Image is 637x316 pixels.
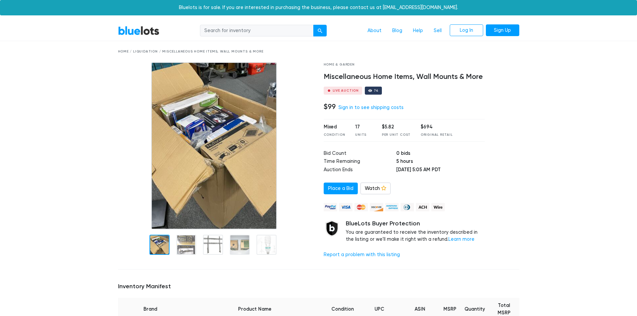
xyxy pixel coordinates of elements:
[396,150,485,158] td: 0 bids
[324,252,400,257] a: Report a problem with this listing
[346,220,485,243] div: You are guaranteed to receive the inventory described in the listing or we'll make it right with ...
[396,158,485,166] td: 5 hours
[324,220,340,237] img: buyer_protection_shield-3b65640a83011c7d3ede35a8e5a80bfdfaa6a97447f0071c1475b91a4b0b3d01.png
[370,203,383,211] img: discover-82be18ecfda2d062aad2762c1ca80e2d36a4073d45c9e0ffae68cd515fbd3d32.png
[401,203,414,211] img: diners_club-c48f30131b33b1bb0e5d0e2dbd43a8bea4cb12cb2961413e2f4250e06c020426.png
[362,24,387,37] a: About
[324,166,396,175] td: Auction Ends
[374,89,379,92] div: 74
[346,220,485,227] h5: BlueLots Buyer Protection
[382,123,411,131] div: $5.82
[421,123,453,131] div: $694
[324,132,345,137] div: Condition
[382,132,411,137] div: Per Unit Cost
[333,89,359,92] div: Live Auction
[355,123,372,131] div: 17
[324,102,336,111] h4: $99
[486,24,519,36] a: Sign Up
[324,73,485,81] h4: Miscellaneous Home Items, Wall Mounts & More
[428,24,447,37] a: Sell
[450,24,483,36] a: Log In
[387,24,408,37] a: Blog
[324,158,396,166] td: Time Remaining
[118,26,160,35] a: BlueLots
[396,166,485,175] td: [DATE] 5:05 AM PDT
[324,150,396,158] td: Bid Count
[324,203,337,211] img: paypal_credit-80455e56f6e1299e8d57f40c0dcee7b8cd4ae79b9eccbfc37e2480457ba36de9.png
[324,183,358,195] a: Place a Bid
[421,132,453,137] div: Original Retail
[416,203,429,211] img: ach-b7992fed28a4f97f893c574229be66187b9afb3f1a8d16a4691d3d3140a8ab00.png
[354,203,368,211] img: mastercard-42073d1d8d11d6635de4c079ffdb20a4f30a903dc55d1612383a1b395dd17f39.png
[431,203,445,211] img: wire-908396882fe19aaaffefbd8e17b12f2f29708bd78693273c0e28e3a24408487f.png
[118,283,519,290] h5: Inventory Manifest
[324,123,345,131] div: Mixed
[385,203,399,211] img: american_express-ae2a9f97a040b4b41f6397f7637041a5861d5f99d0716c09922aba4e24c8547d.png
[118,49,519,54] div: Home / Liquidation / Miscellaneous Home Items, Wall Mounts & More
[360,183,391,195] a: Watch
[448,236,474,242] a: Learn more
[355,132,372,137] div: Units
[151,62,277,229] img: 752767a7-8120-410d-99ab-848a2cef3e62-1743443842.jpg
[408,24,428,37] a: Help
[339,203,352,211] img: visa-79caf175f036a155110d1892330093d4c38f53c55c9ec9e2c3a54a56571784bb.png
[200,25,314,37] input: Search for inventory
[338,105,404,110] a: Sign in to see shipping costs
[324,62,485,67] div: Home & Garden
